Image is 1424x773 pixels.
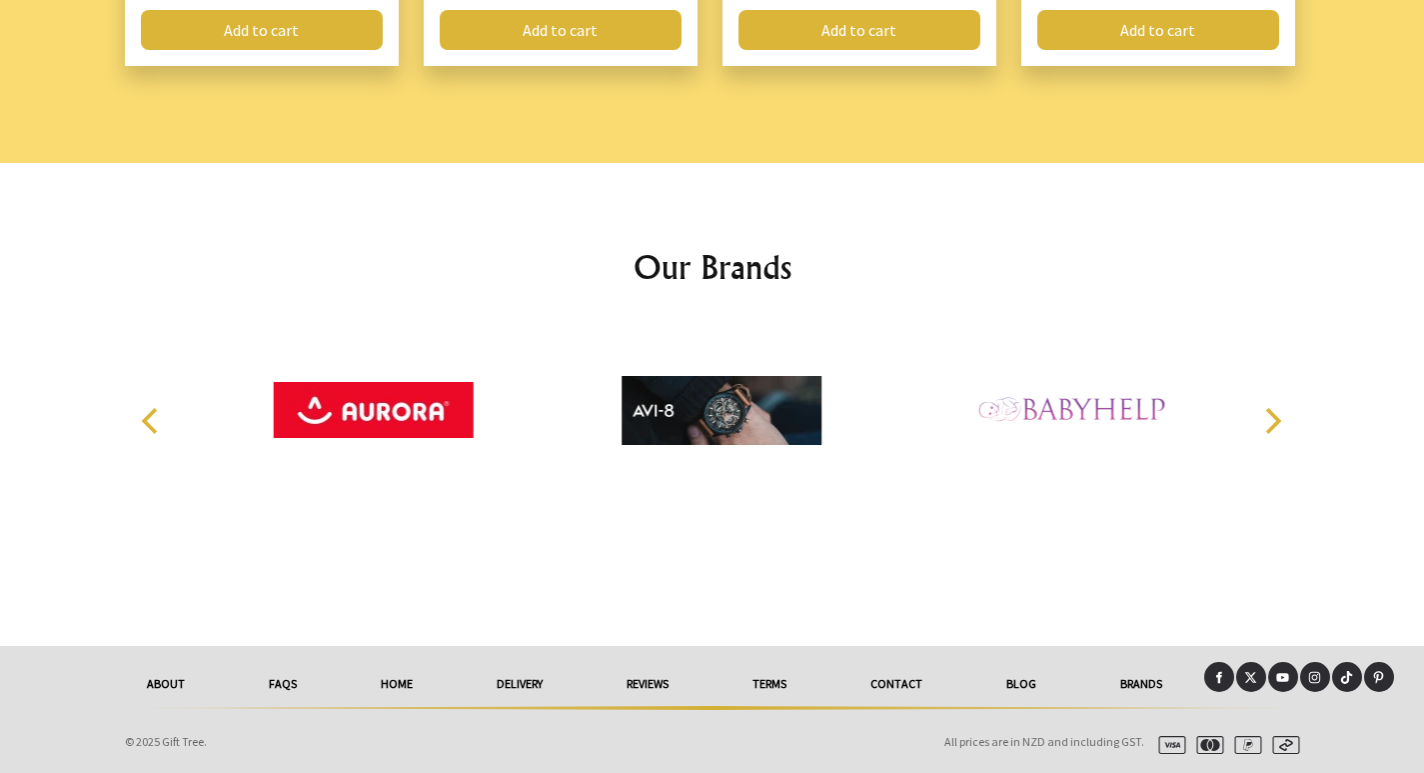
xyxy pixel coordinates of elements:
a: Contact [828,662,964,706]
img: paypal.svg [1226,736,1262,754]
a: Add to cart [440,10,682,50]
button: Previous [131,399,175,443]
h2: Our Brands [121,243,1304,291]
a: X (Twitter) [1236,662,1266,692]
a: Tiktok [1332,662,1362,692]
span: All prices are in NZD and including GST. [944,734,1144,749]
a: Add to cart [141,10,383,50]
a: Blog [964,662,1078,706]
a: reviews [585,662,711,706]
a: Terms [711,662,828,706]
button: Next [1250,399,1294,443]
a: About [105,662,227,706]
img: Aurora World [273,335,473,485]
span: © 2025 Gift Tree. [125,734,207,749]
a: Add to cart [738,10,980,50]
a: Add to cart [1037,10,1279,50]
a: Pinterest [1364,662,1394,692]
a: Youtube [1268,662,1298,692]
a: HOME [339,662,455,706]
a: Brands [1078,662,1204,706]
img: mastercard.svg [1188,736,1224,754]
img: Baby Help [969,335,1169,485]
a: delivery [455,662,585,706]
img: visa.svg [1150,736,1186,754]
a: FAQs [227,662,339,706]
img: afterpay.svg [1264,736,1300,754]
a: Facebook [1204,662,1234,692]
img: AVI-8 [622,335,821,485]
a: Instagram [1300,662,1330,692]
